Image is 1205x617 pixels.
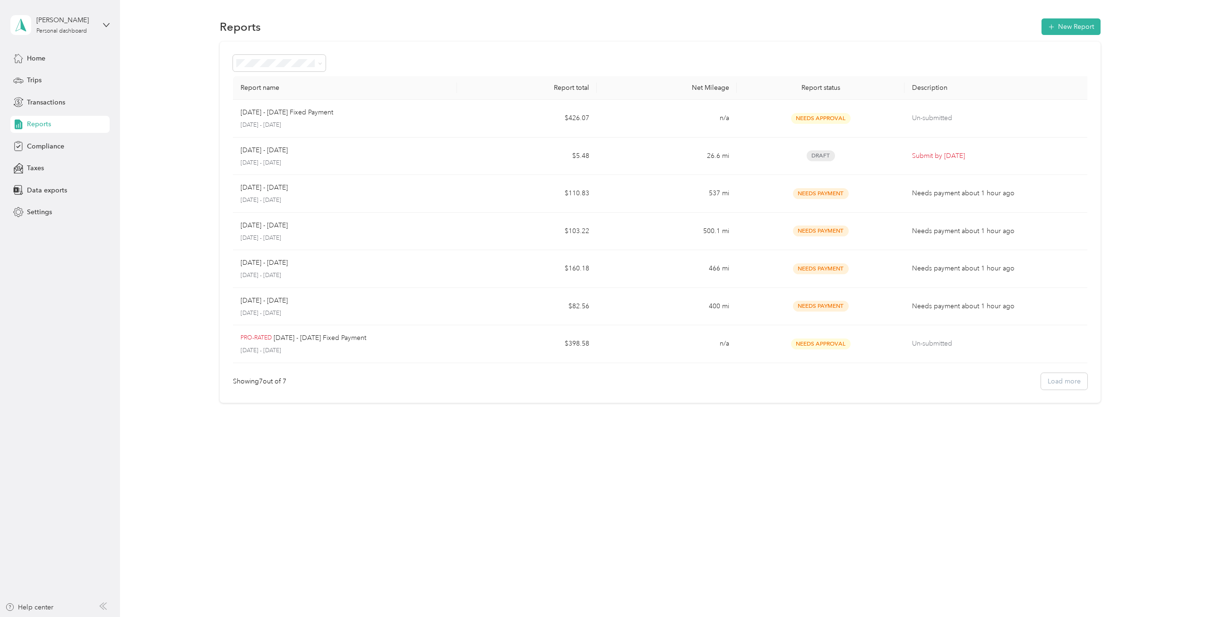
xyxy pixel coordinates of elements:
span: Draft [807,150,835,161]
div: [PERSON_NAME] [36,15,95,25]
span: Needs Payment [793,301,849,312]
p: [DATE] - [DATE] [241,220,288,231]
p: [DATE] - [DATE] [241,121,449,130]
span: Needs Approval [791,113,851,124]
th: Net Mileage [597,76,737,100]
span: Taxes [27,163,44,173]
div: Report status [744,84,897,92]
span: Needs Payment [793,263,849,274]
span: Needs Payment [793,188,849,199]
p: Submit by [DATE] [912,151,1084,161]
td: 466 mi [597,250,737,288]
td: $160.18 [457,250,597,288]
iframe: Everlance-gr Chat Button Frame [1152,564,1205,617]
p: [DATE] - [DATE] [241,159,449,167]
p: PRO-RATED [241,334,272,342]
td: $103.22 [457,213,597,251]
span: Home [27,53,45,63]
p: [DATE] - [DATE] [241,145,288,156]
div: Personal dashboard [36,28,87,34]
th: Description [904,76,1091,100]
p: Needs payment about 1 hour ago [912,188,1084,199]
td: 537 mi [597,175,737,213]
p: Needs payment about 1 hour ago [912,301,1084,312]
p: [DATE] - [DATE] [241,196,449,205]
p: Un-submitted [912,339,1084,349]
span: Reports [27,119,51,129]
td: 500.1 mi [597,213,737,251]
td: $110.83 [457,175,597,213]
p: [DATE] - [DATE] [241,295,288,306]
p: Needs payment about 1 hour ago [912,263,1084,274]
p: [DATE] - [DATE] Fixed Payment [241,107,333,118]
p: [DATE] - [DATE] [241,234,449,243]
span: Transactions [27,97,65,107]
button: Help center [5,602,53,612]
td: $398.58 [457,325,597,363]
span: Compliance [27,141,64,151]
p: Un-submitted [912,113,1084,123]
td: 26.6 mi [597,138,737,175]
td: 400 mi [597,288,737,326]
p: [DATE] - [DATE] [241,271,449,280]
td: $82.56 [457,288,597,326]
span: Needs Approval [791,339,851,349]
th: Report name [233,76,457,100]
td: $5.48 [457,138,597,175]
p: [DATE] - [DATE] [241,258,288,268]
p: Needs payment about 1 hour ago [912,226,1084,236]
div: Showing 7 out of 7 [233,376,286,386]
span: Data exports [27,185,67,195]
button: New Report [1041,18,1101,35]
p: [DATE] - [DATE] Fixed Payment [274,333,366,343]
p: [DATE] - [DATE] [241,182,288,193]
p: [DATE] - [DATE] [241,309,449,318]
td: n/a [597,100,737,138]
span: Trips [27,75,42,85]
td: $426.07 [457,100,597,138]
td: n/a [597,325,737,363]
p: [DATE] - [DATE] [241,347,449,355]
h1: Reports [220,22,261,32]
th: Report total [457,76,597,100]
span: Settings [27,207,52,217]
span: Needs Payment [793,226,849,236]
